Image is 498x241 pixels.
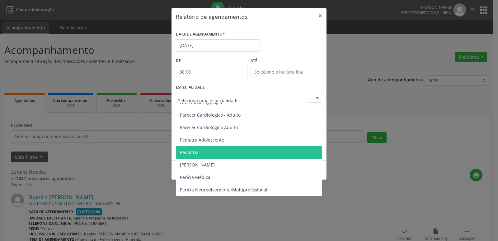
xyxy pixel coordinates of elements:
input: Seleciona uma especialidade [178,94,309,107]
span: Parecer Cardiologico Adulto [180,124,238,130]
label: DATA DE AGENDAMENTO [176,30,225,39]
span: Otorrinolaringologia [180,99,222,105]
span: Perícia Neurodivergente/Multiprofissional [180,187,267,193]
input: Selecione o horário inicial [176,66,247,78]
span: Pediatra Adolescente [180,137,224,143]
span: Parecer Cardiologico - Adulto [180,112,241,118]
span: Pediatria [180,149,199,155]
button: Close [314,8,327,23]
span: [PERSON_NAME] [180,162,215,168]
span: Perícia Médica [180,174,210,180]
h5: Relatório de agendamentos [176,12,247,21]
label: ESPECIALIDADE [176,83,205,92]
label: ATÉ [251,56,322,66]
input: Selecione o horário final [251,66,322,78]
input: Selecione uma data ou intervalo [176,39,260,52]
label: De [176,56,247,66]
